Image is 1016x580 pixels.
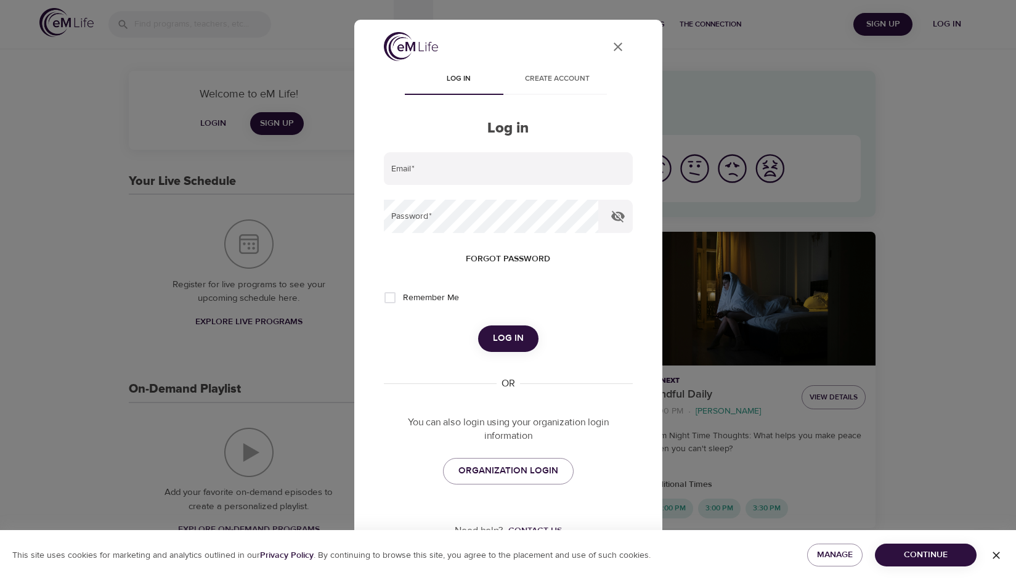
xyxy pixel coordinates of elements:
p: Need help? [455,524,503,538]
button: Forgot password [461,248,555,271]
div: Contact us [508,525,562,537]
b: Privacy Policy [260,550,314,561]
div: disabled tabs example [384,65,633,95]
span: Create account [516,73,599,86]
a: Contact us [503,525,562,537]
span: Forgot password [466,251,550,267]
div: OR [497,377,520,391]
span: ORGANIZATION LOGIN [458,463,558,479]
img: logo [384,32,438,61]
a: ORGANIZATION LOGIN [443,458,574,484]
span: Remember Me [403,292,459,304]
h2: Log in [384,120,633,137]
span: Continue [885,547,967,563]
p: You can also login using your organization login information [384,415,633,444]
span: Log in [417,73,501,86]
span: Manage [817,547,852,563]
button: Log in [478,325,538,351]
span: Log in [493,330,524,346]
button: close [603,32,633,62]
